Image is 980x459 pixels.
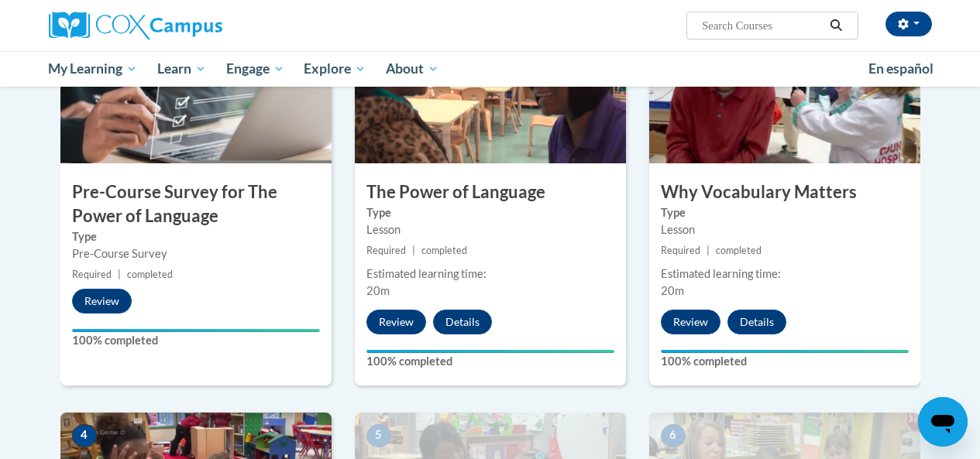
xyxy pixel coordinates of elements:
span: | [412,245,415,256]
span: 5 [366,424,391,447]
div: Pre-Course Survey [72,245,320,262]
div: Lesson [661,221,909,238]
button: Review [72,289,132,313]
div: Your progress [661,350,909,353]
div: Main menu [37,51,944,87]
span: Required [661,245,700,256]
h3: Why Vocabulary Matters [649,180,920,204]
input: Search Courses [700,16,824,35]
span: 20m [661,284,684,297]
span: 6 [661,424,686,447]
label: Type [661,204,909,221]
label: 100% completed [366,353,614,370]
span: About [386,60,438,78]
a: Explore [294,51,376,87]
a: Learn [147,51,216,87]
div: Your progress [366,350,614,353]
a: My Learning [39,51,148,87]
span: Required [72,269,112,280]
label: 100% completed [661,353,909,370]
div: Lesson [366,221,614,238]
span: Engage [226,60,284,78]
span: completed [421,245,467,256]
div: Estimated learning time: [366,265,614,283]
label: 100% completed [72,332,320,349]
button: Review [661,310,720,334]
span: My Learning [48,60,137,78]
h3: The Power of Language [355,180,626,204]
span: completed [127,269,173,280]
img: Cox Campus [49,12,222,39]
span: Explore [304,60,366,78]
iframe: Button to launch messaging window [918,397,968,447]
a: En español [858,53,944,85]
span: completed [716,245,762,256]
button: Review [366,310,426,334]
span: | [118,269,121,280]
button: Search [824,16,848,35]
label: Type [366,204,614,221]
div: Estimated learning time: [661,265,909,283]
a: Cox Campus [49,12,328,39]
span: Learn [157,60,206,78]
button: Account Settings [885,12,932,36]
button: Details [727,310,786,334]
span: En español [868,60,934,77]
h3: Pre-Course Survey for The Power of Language [60,180,332,228]
span: | [707,245,710,256]
div: Your progress [72,329,320,332]
a: About [376,51,449,87]
label: Type [72,228,320,245]
span: 20m [366,284,390,297]
span: 4 [72,424,97,447]
a: Engage [216,51,294,87]
span: Required [366,245,406,256]
button: Details [433,310,492,334]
